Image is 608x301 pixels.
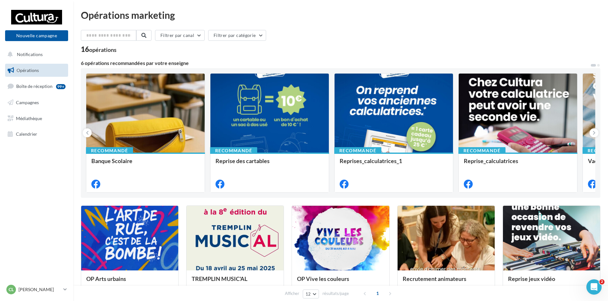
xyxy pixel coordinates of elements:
[155,30,205,41] button: Filtrer par canal
[4,127,69,141] a: Calendrier
[458,147,505,154] div: Recommandé
[89,47,117,53] div: opérations
[91,158,200,170] div: Banque Scolaire
[216,158,324,170] div: Reprise des cartables
[81,46,117,53] div: 16
[4,112,69,125] a: Médiathèque
[586,279,602,295] iframe: Intercom live chat
[9,286,14,293] span: Cl
[464,158,572,170] div: Reprise_calculatrices
[86,276,173,288] div: OP Arts urbains
[4,64,69,77] a: Opérations
[81,10,600,20] div: Opérations marketing
[4,96,69,109] a: Campagnes
[18,286,61,293] p: [PERSON_NAME]
[16,83,53,89] span: Boîte de réception
[17,68,39,73] span: Opérations
[599,279,604,284] span: 2
[5,30,68,41] button: Nouvelle campagne
[297,276,384,288] div: OP Vive les couleurs
[508,276,595,288] div: Reprise jeux vidéo
[16,131,37,137] span: Calendrier
[192,276,279,288] div: TREMPLIN MUSIC'AL
[16,100,39,105] span: Campagnes
[4,48,67,61] button: Notifications
[4,79,69,93] a: Boîte de réception99+
[210,147,257,154] div: Recommandé
[340,158,448,170] div: Reprises_calculatrices_1
[303,290,319,298] button: 12
[334,147,381,154] div: Recommandé
[86,147,133,154] div: Recommandé
[322,290,349,297] span: résultats/page
[306,291,311,297] span: 12
[208,30,266,41] button: Filtrer par catégorie
[81,61,590,66] div: 6 opérations recommandées par votre enseigne
[285,290,299,297] span: Afficher
[5,283,68,296] a: Cl [PERSON_NAME]
[403,276,490,288] div: Recrutement animateurs
[16,115,42,121] span: Médiathèque
[372,288,383,298] span: 1
[56,84,66,89] div: 99+
[17,52,43,57] span: Notifications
